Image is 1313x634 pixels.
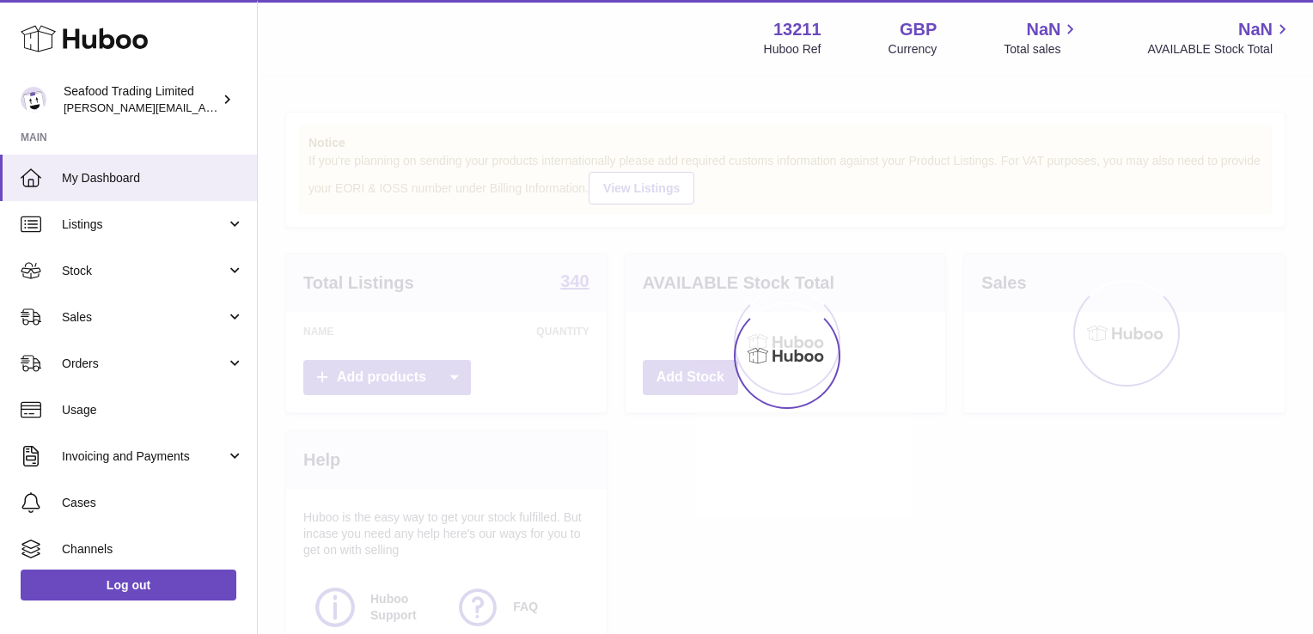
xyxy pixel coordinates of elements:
[62,448,226,465] span: Invoicing and Payments
[62,541,244,558] span: Channels
[1026,18,1060,41] span: NaN
[21,570,236,600] a: Log out
[62,263,226,279] span: Stock
[21,87,46,113] img: nathaniellynch@rickstein.com
[1147,18,1292,58] a: NaN AVAILABLE Stock Total
[62,216,226,233] span: Listings
[62,495,244,511] span: Cases
[1004,18,1080,58] a: NaN Total sales
[1147,41,1292,58] span: AVAILABLE Stock Total
[62,356,226,372] span: Orders
[62,170,244,186] span: My Dashboard
[900,18,937,41] strong: GBP
[62,402,244,418] span: Usage
[64,83,218,116] div: Seafood Trading Limited
[1004,41,1080,58] span: Total sales
[62,309,226,326] span: Sales
[1238,18,1273,41] span: NaN
[889,41,937,58] div: Currency
[64,101,345,114] span: [PERSON_NAME][EMAIL_ADDRESS][DOMAIN_NAME]
[764,41,821,58] div: Huboo Ref
[773,18,821,41] strong: 13211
